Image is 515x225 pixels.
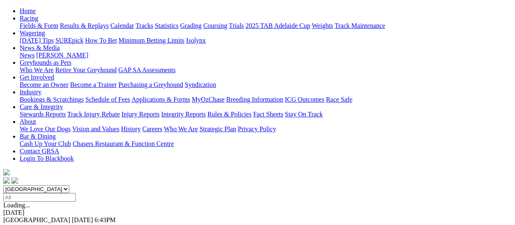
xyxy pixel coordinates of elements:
[118,81,183,88] a: Purchasing a Greyhound
[55,66,117,73] a: Retire Your Greyhound
[229,22,244,29] a: Trials
[118,66,176,73] a: GAP SA Assessments
[20,15,38,22] a: Racing
[20,155,74,162] a: Login To Blackbook
[20,133,56,140] a: Bar & Dining
[20,125,512,133] div: About
[200,125,236,132] a: Strategic Plan
[20,66,54,73] a: Who We Are
[121,111,159,118] a: Injury Reports
[136,22,153,29] a: Tracks
[118,37,184,44] a: Minimum Betting Limits
[20,59,71,66] a: Greyhounds as Pets
[3,177,10,184] img: facebook.svg
[192,96,225,103] a: MyOzChase
[185,81,216,88] a: Syndication
[3,202,30,209] span: Loading...
[164,125,198,132] a: Who We Are
[73,140,174,147] a: Chasers Restaurant & Function Centre
[20,140,512,148] div: Bar & Dining
[20,89,41,95] a: Industry
[20,66,512,74] div: Greyhounds as Pets
[70,81,117,88] a: Become a Trainer
[161,111,206,118] a: Integrity Reports
[20,52,34,59] a: News
[20,74,54,81] a: Get Involved
[60,22,109,29] a: Results & Replays
[67,111,120,118] a: Track Injury Rebate
[72,216,93,223] span: [DATE]
[285,111,322,118] a: Stay On Track
[55,37,83,44] a: SUREpick
[3,169,10,175] img: logo-grsa-white.png
[20,7,36,14] a: Home
[85,37,117,44] a: How To Bet
[180,22,202,29] a: Grading
[121,125,141,132] a: History
[85,96,130,103] a: Schedule of Fees
[36,52,88,59] a: [PERSON_NAME]
[203,22,227,29] a: Coursing
[238,125,276,132] a: Privacy Policy
[110,22,134,29] a: Calendar
[186,37,206,44] a: Isolynx
[245,22,310,29] a: 2025 TAB Adelaide Cup
[20,118,36,125] a: About
[312,22,333,29] a: Weights
[20,148,59,155] a: Contact GRSA
[20,103,63,110] a: Care & Integrity
[95,216,116,223] span: 6:43PM
[20,81,512,89] div: Get Involved
[142,125,162,132] a: Careers
[20,96,512,103] div: Industry
[20,44,60,51] a: News & Media
[155,22,179,29] a: Statistics
[11,177,18,184] img: twitter.svg
[20,111,66,118] a: Stewards Reports
[3,193,76,202] input: Select date
[20,140,71,147] a: Cash Up Your Club
[207,111,252,118] a: Rules & Policies
[20,96,84,103] a: Bookings & Scratchings
[3,209,512,216] div: [DATE]
[253,111,283,118] a: Fact Sheets
[285,96,324,103] a: ICG Outcomes
[20,52,512,59] div: News & Media
[335,22,385,29] a: Track Maintenance
[72,125,119,132] a: Vision and Values
[20,22,58,29] a: Fields & Form
[132,96,190,103] a: Applications & Forms
[226,96,283,103] a: Breeding Information
[20,125,70,132] a: We Love Our Dogs
[20,22,512,30] div: Racing
[20,111,512,118] div: Care & Integrity
[20,37,512,44] div: Wagering
[20,37,54,44] a: [DATE] Tips
[20,81,68,88] a: Become an Owner
[20,30,45,36] a: Wagering
[326,96,352,103] a: Race Safe
[3,216,70,223] span: [GEOGRAPHIC_DATA]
